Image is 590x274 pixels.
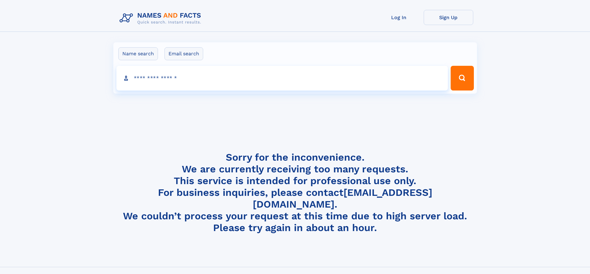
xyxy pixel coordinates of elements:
[424,10,473,25] a: Sign Up
[116,66,448,91] input: search input
[451,66,474,91] button: Search Button
[118,47,158,60] label: Name search
[374,10,424,25] a: Log In
[253,187,432,210] a: [EMAIL_ADDRESS][DOMAIN_NAME]
[117,10,206,27] img: Logo Names and Facts
[117,151,473,234] h4: Sorry for the inconvenience. We are currently receiving too many requests. This service is intend...
[164,47,203,60] label: Email search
